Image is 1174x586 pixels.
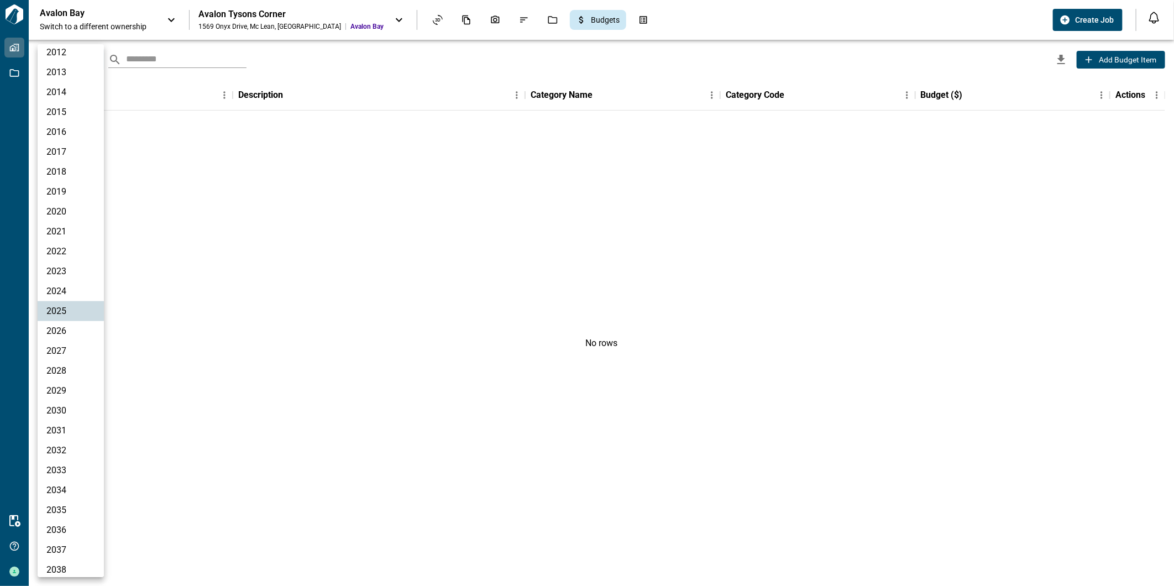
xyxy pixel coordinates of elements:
[38,560,104,580] li: 2038
[38,500,104,520] li: 2035
[38,122,104,142] li: 2016
[38,321,104,341] li: 2026
[38,461,104,480] li: 2033
[38,82,104,102] li: 2014
[38,401,104,421] li: 2030
[38,361,104,381] li: 2028
[38,301,104,321] li: 2025
[38,102,104,122] li: 2015
[38,480,104,500] li: 2034
[38,142,104,162] li: 2017
[38,202,104,222] li: 2020
[38,261,104,281] li: 2023
[38,520,104,540] li: 2036
[38,540,104,560] li: 2037
[38,421,104,441] li: 2031
[38,182,104,202] li: 2019
[38,222,104,242] li: 2021
[38,281,104,301] li: 2024
[38,441,104,461] li: 2032
[38,341,104,361] li: 2027
[38,162,104,182] li: 2018
[38,43,104,62] li: 2012
[38,381,104,401] li: 2029
[38,242,104,261] li: 2022
[38,62,104,82] li: 2013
